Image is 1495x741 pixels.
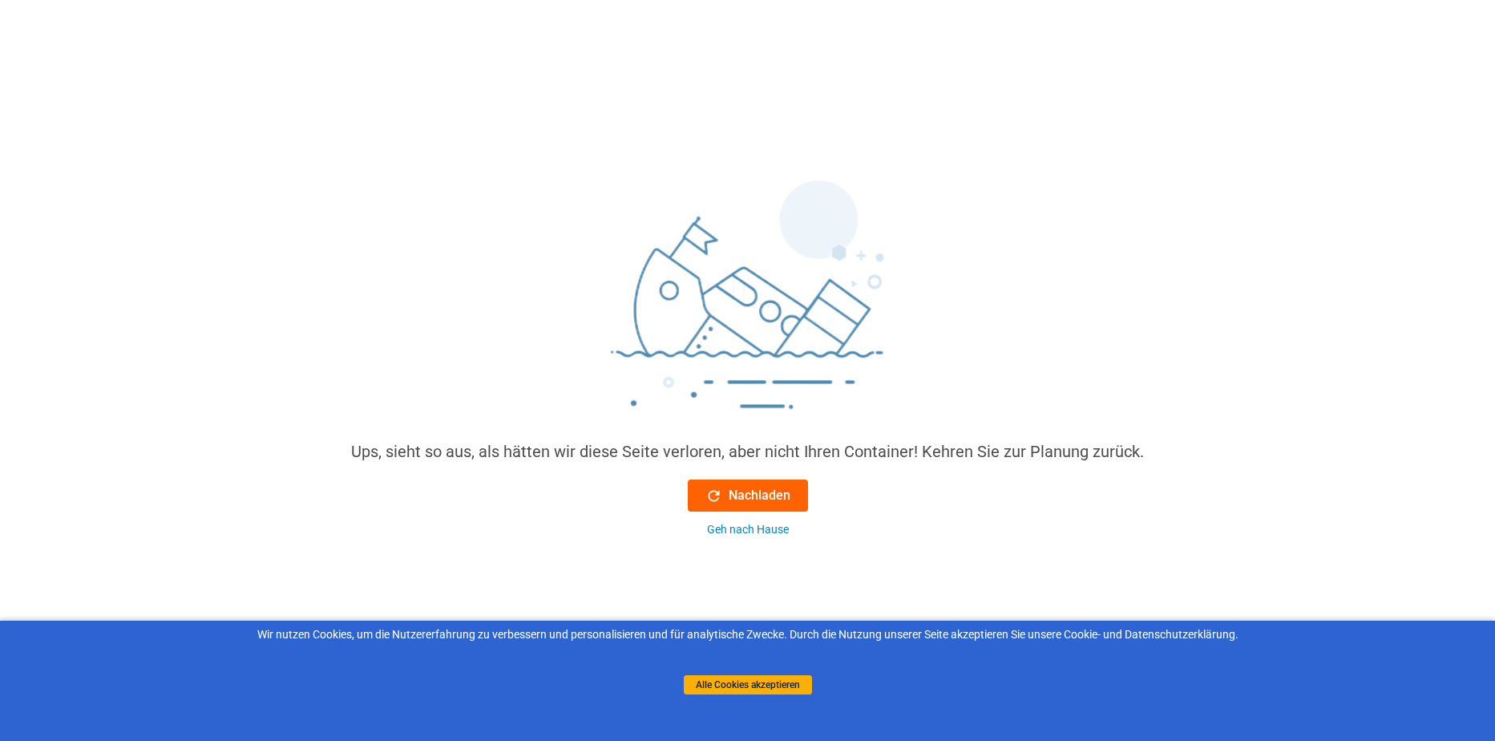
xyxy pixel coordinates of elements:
[688,480,808,512] button: Nachladen
[351,439,1144,464] div: Ups, sieht so aus, als hätten wir diese Seite verloren, aber nicht Ihren Container! Kehren Sie zu...
[507,173,988,439] img: sinking_ship.png
[684,675,812,694] button: Alle Cookies akzeptieren
[707,521,789,538] div: Geh nach Hause
[729,486,790,505] font: Nachladen
[257,628,1238,641] font: Wir nutzen Cookies, um die Nutzererfahrung zu verbessern und personalisieren und für analytische ...
[688,521,808,538] button: Geh nach Hause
